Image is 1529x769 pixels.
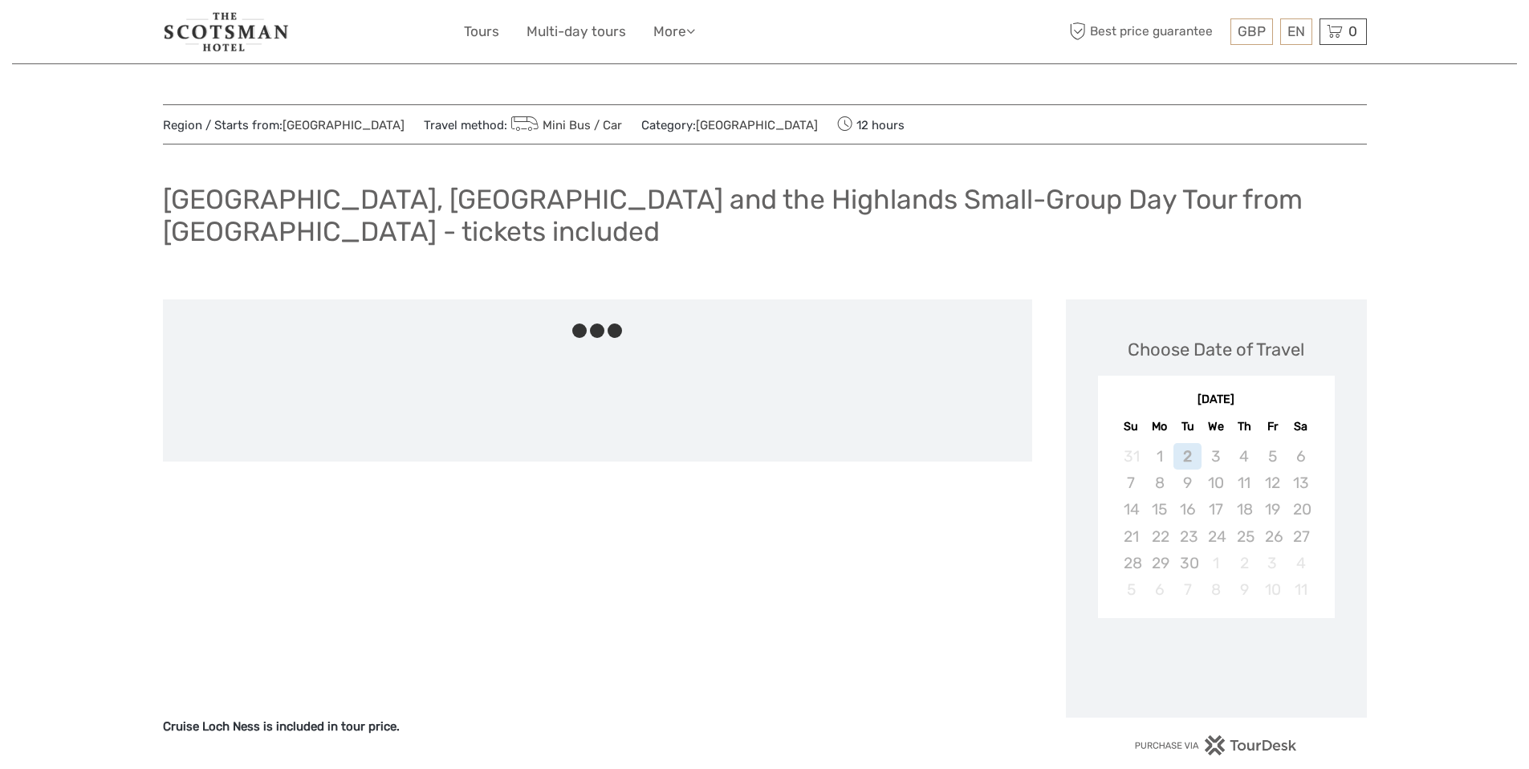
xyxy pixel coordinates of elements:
div: Not available Sunday, September 7th, 2025 [1117,470,1145,496]
div: Not available Friday, September 12th, 2025 [1259,470,1287,496]
a: Tours [464,20,499,43]
img: PurchaseViaTourDesk.png [1134,735,1297,755]
span: Category: [641,117,818,134]
div: Not available Wednesday, September 3rd, 2025 [1202,443,1230,470]
span: Best price guarantee [1066,18,1226,45]
span: 12 hours [837,113,905,136]
div: Not available Friday, September 5th, 2025 [1259,443,1287,470]
div: Not available Sunday, August 31st, 2025 [1117,443,1145,470]
div: Tu [1173,416,1202,437]
div: Not available Wednesday, September 10th, 2025 [1202,470,1230,496]
div: Fr [1259,416,1287,437]
div: EN [1280,18,1312,45]
div: Not available Monday, September 1st, 2025 [1145,443,1173,470]
div: Not available Friday, October 3rd, 2025 [1259,550,1287,576]
div: Not available Sunday, September 21st, 2025 [1117,523,1145,550]
div: Not available Tuesday, September 23rd, 2025 [1173,523,1202,550]
div: Choose Date of Travel [1128,337,1304,362]
div: Th [1230,416,1259,437]
span: Region / Starts from: [163,117,405,134]
img: 681-f48ba2bd-dfbf-4b64-890c-b5e5c75d9d66_logo_small.jpg [163,12,290,51]
span: 0 [1346,23,1360,39]
div: Not available Tuesday, October 7th, 2025 [1173,576,1202,603]
div: Not available Monday, October 6th, 2025 [1145,576,1173,603]
div: Not available Thursday, October 9th, 2025 [1230,576,1259,603]
div: Not available Wednesday, October 1st, 2025 [1202,550,1230,576]
div: Not available Saturday, September 6th, 2025 [1287,443,1315,470]
div: Not available Monday, September 8th, 2025 [1145,470,1173,496]
a: [GEOGRAPHIC_DATA] [283,118,405,132]
div: Not available Sunday, October 5th, 2025 [1117,576,1145,603]
div: Mo [1145,416,1173,437]
div: Not available Monday, September 29th, 2025 [1145,550,1173,576]
a: Mini Bus / Car [507,118,623,132]
div: Sa [1287,416,1315,437]
div: Not available Monday, September 22nd, 2025 [1145,523,1173,550]
div: Not available Sunday, September 14th, 2025 [1117,496,1145,523]
a: Multi-day tours [527,20,626,43]
h1: [GEOGRAPHIC_DATA], [GEOGRAPHIC_DATA] and the Highlands Small-Group Day Tour from [GEOGRAPHIC_DATA... [163,183,1367,248]
a: [GEOGRAPHIC_DATA] [696,118,818,132]
span: Travel method: [424,113,623,136]
span: GBP [1238,23,1266,39]
div: Not available Wednesday, September 17th, 2025 [1202,496,1230,523]
div: Not available Sunday, September 28th, 2025 [1117,550,1145,576]
div: Not available Saturday, October 11th, 2025 [1287,576,1315,603]
div: Not available Tuesday, September 16th, 2025 [1173,496,1202,523]
div: Not available Saturday, September 27th, 2025 [1287,523,1315,550]
div: Not available Tuesday, September 9th, 2025 [1173,470,1202,496]
div: Loading... [1211,659,1222,669]
div: Not available Thursday, September 18th, 2025 [1230,496,1259,523]
div: Not available Wednesday, October 8th, 2025 [1202,576,1230,603]
div: Not available Saturday, October 4th, 2025 [1287,550,1315,576]
div: Not available Thursday, September 25th, 2025 [1230,523,1259,550]
div: Not available Wednesday, September 24th, 2025 [1202,523,1230,550]
div: Not available Friday, September 26th, 2025 [1259,523,1287,550]
a: More [653,20,695,43]
div: Not available Thursday, September 11th, 2025 [1230,470,1259,496]
div: Not available Thursday, October 2nd, 2025 [1230,550,1259,576]
div: Not available Saturday, September 13th, 2025 [1287,470,1315,496]
div: month 2025-09 [1103,443,1329,603]
div: Not available Friday, September 19th, 2025 [1259,496,1287,523]
strong: Cruise Loch Ness is included in tour price. [163,719,400,734]
div: Not available Friday, October 10th, 2025 [1259,576,1287,603]
div: [DATE] [1098,392,1335,409]
div: Not available Monday, September 15th, 2025 [1145,496,1173,523]
div: Not available Thursday, September 4th, 2025 [1230,443,1259,470]
div: We [1202,416,1230,437]
div: Not available Saturday, September 20th, 2025 [1287,496,1315,523]
div: Su [1117,416,1145,437]
div: Not available Tuesday, September 30th, 2025 [1173,550,1202,576]
div: Not available Tuesday, September 2nd, 2025 [1173,443,1202,470]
